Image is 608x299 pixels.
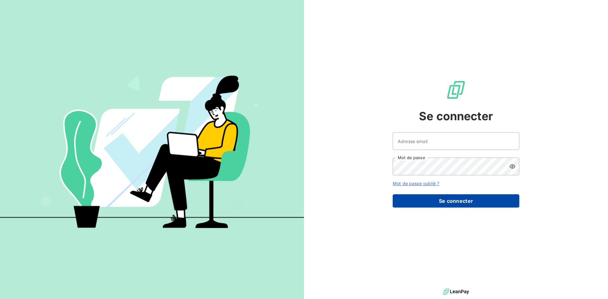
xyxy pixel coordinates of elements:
[419,108,493,125] span: Se connecter
[393,181,439,186] a: Mot de passe oublié ?
[393,194,519,208] button: Se connecter
[446,80,466,100] img: Logo LeanPay
[443,287,469,296] img: logo
[393,132,519,150] input: placeholder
